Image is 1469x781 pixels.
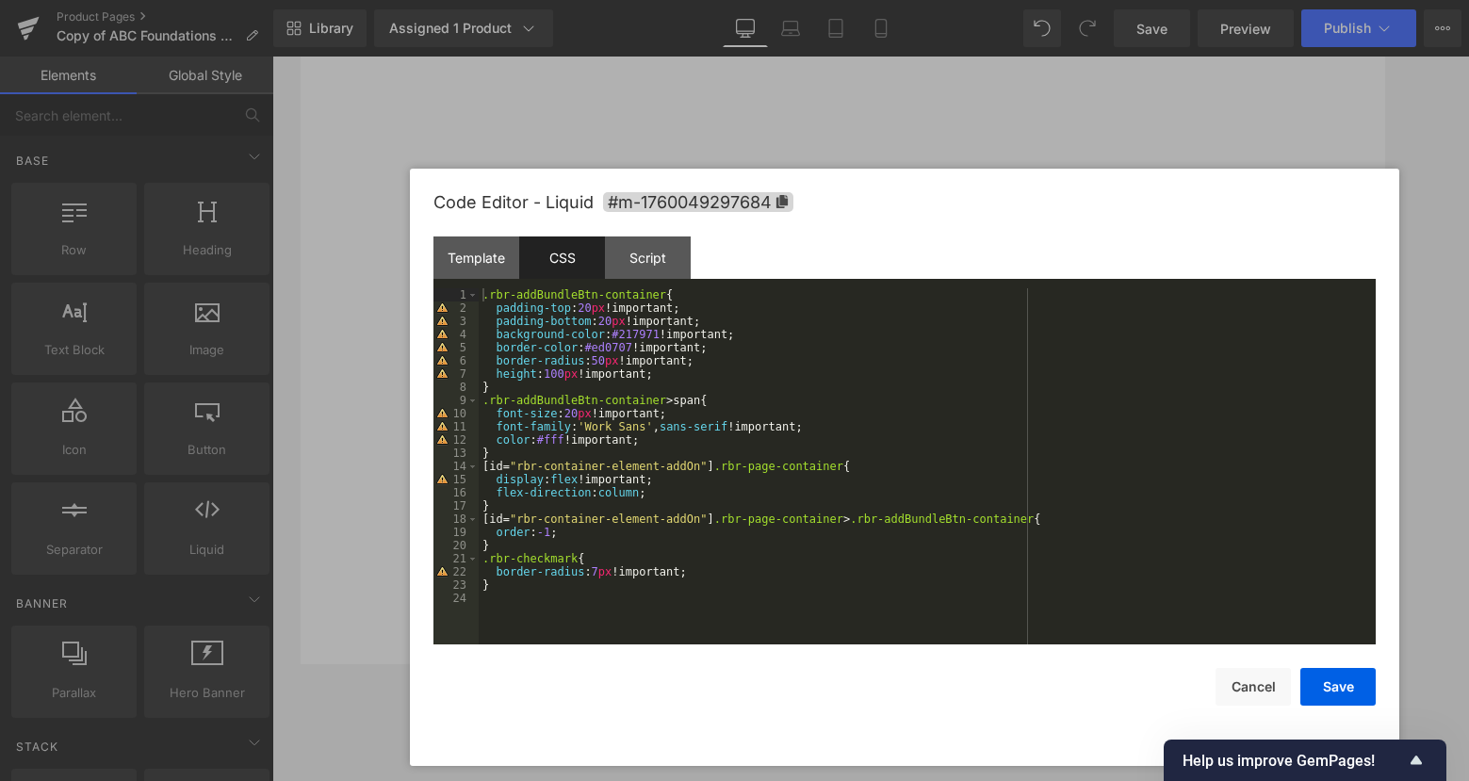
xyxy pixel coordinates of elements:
[603,192,793,212] span: Click to copy
[433,499,479,513] div: 17
[1216,668,1291,706] button: Cancel
[433,539,479,552] div: 20
[433,328,479,341] div: 4
[433,341,479,354] div: 5
[433,486,479,499] div: 16
[605,236,691,279] div: Script
[433,526,479,539] div: 19
[1300,668,1376,706] button: Save
[519,236,605,279] div: CSS
[433,394,479,407] div: 9
[433,301,479,315] div: 2
[433,315,479,328] div: 3
[433,381,479,394] div: 8
[1405,717,1450,762] iframe: Intercom live chat
[433,473,479,486] div: 15
[433,192,594,212] span: Code Editor - Liquid
[433,407,479,420] div: 10
[433,552,479,565] div: 21
[433,420,479,433] div: 11
[433,433,479,447] div: 12
[433,565,479,578] div: 22
[433,592,479,605] div: 24
[433,236,519,279] div: Template
[433,578,479,592] div: 23
[433,460,479,473] div: 14
[433,288,479,301] div: 1
[433,447,479,460] div: 13
[433,367,479,381] div: 7
[433,354,479,367] div: 6
[433,513,479,526] div: 18
[1183,752,1405,770] span: Help us improve GemPages!
[1183,749,1428,772] button: Show survey - Help us improve GemPages!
